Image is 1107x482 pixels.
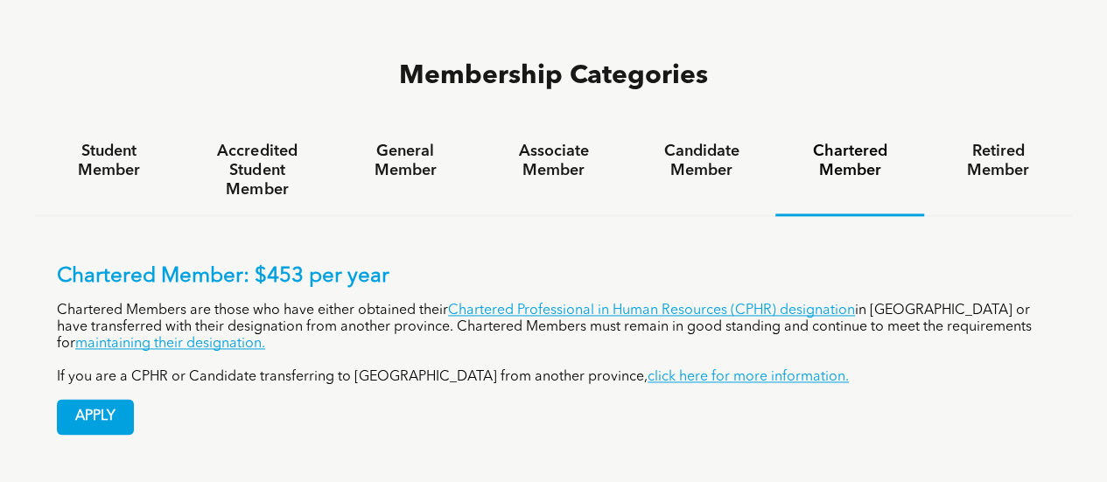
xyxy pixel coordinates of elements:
[57,303,1050,353] p: Chartered Members are those who have either obtained their in [GEOGRAPHIC_DATA] or have transferr...
[643,142,760,180] h4: Candidate Member
[58,400,133,434] span: APPLY
[448,304,855,318] a: Chartered Professional in Human Resources (CPHR) designation
[57,369,1050,386] p: If you are a CPHR or Candidate transferring to [GEOGRAPHIC_DATA] from another province,
[399,63,708,89] span: Membership Categories
[57,264,1050,290] p: Chartered Member: $453 per year
[199,142,315,199] h4: Accredited Student Member
[347,142,464,180] h4: General Member
[791,142,907,180] h4: Chartered Member
[75,337,265,351] a: maintaining their designation.
[57,399,134,435] a: APPLY
[495,142,612,180] h4: Associate Member
[51,142,167,180] h4: Student Member
[940,142,1056,180] h4: Retired Member
[648,370,849,384] a: click here for more information.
